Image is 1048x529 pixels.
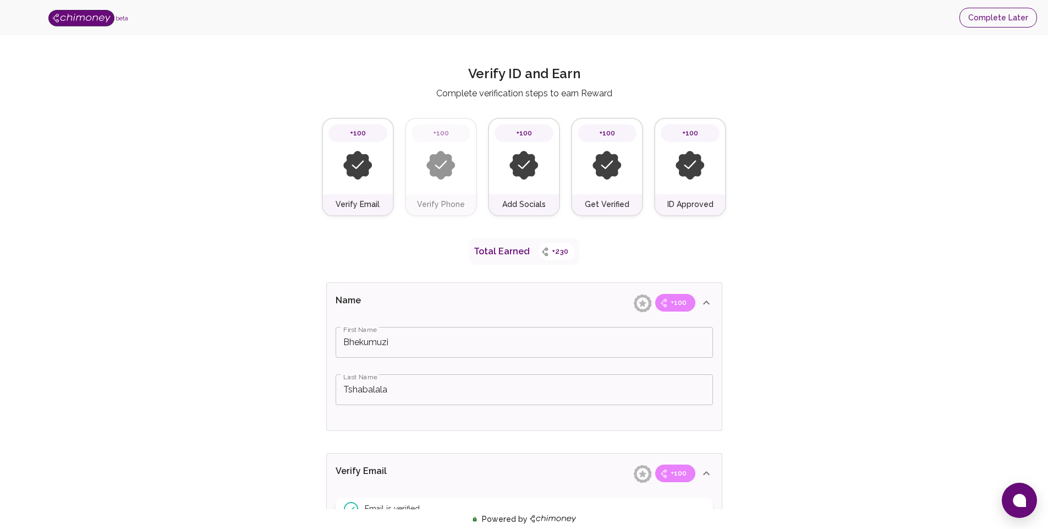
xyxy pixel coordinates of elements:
span: Email is verified [365,503,420,514]
div: Verify Email+100 [327,454,722,493]
img: inactive [592,151,622,180]
span: +100 [664,297,693,308]
div: Name+100 [327,493,722,529]
span: +100 [426,128,456,139]
img: inactive [509,151,539,180]
label: Last Name [343,372,377,381]
button: Open chat window [1002,483,1037,518]
p: Complete verification steps to earn Reward [436,87,612,100]
h6: Verify Phone [417,199,465,211]
img: inactive [676,151,705,180]
span: +230 [545,246,575,257]
div: Name+100 [327,323,722,430]
label: First Name [343,325,377,334]
span: +100 [592,128,622,139]
p: Name [336,294,456,312]
p: Verify Email [336,465,456,482]
h6: Get Verified [585,199,629,211]
span: +100 [343,128,372,139]
span: +100 [509,128,539,139]
span: +100 [664,468,693,479]
div: Name+100 [327,283,722,323]
p: Total Earned [474,245,530,258]
h6: ID Approved [667,199,714,211]
img: Logo [48,10,114,26]
img: inactive [426,151,456,180]
h6: Verify Email [336,199,380,211]
button: Complete Later [959,8,1037,28]
h6: Add Socials [502,199,546,211]
span: beta [116,15,128,21]
h2: Verify ID and Earn [468,65,580,87]
span: +100 [676,128,705,139]
img: inactive [343,151,372,180]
